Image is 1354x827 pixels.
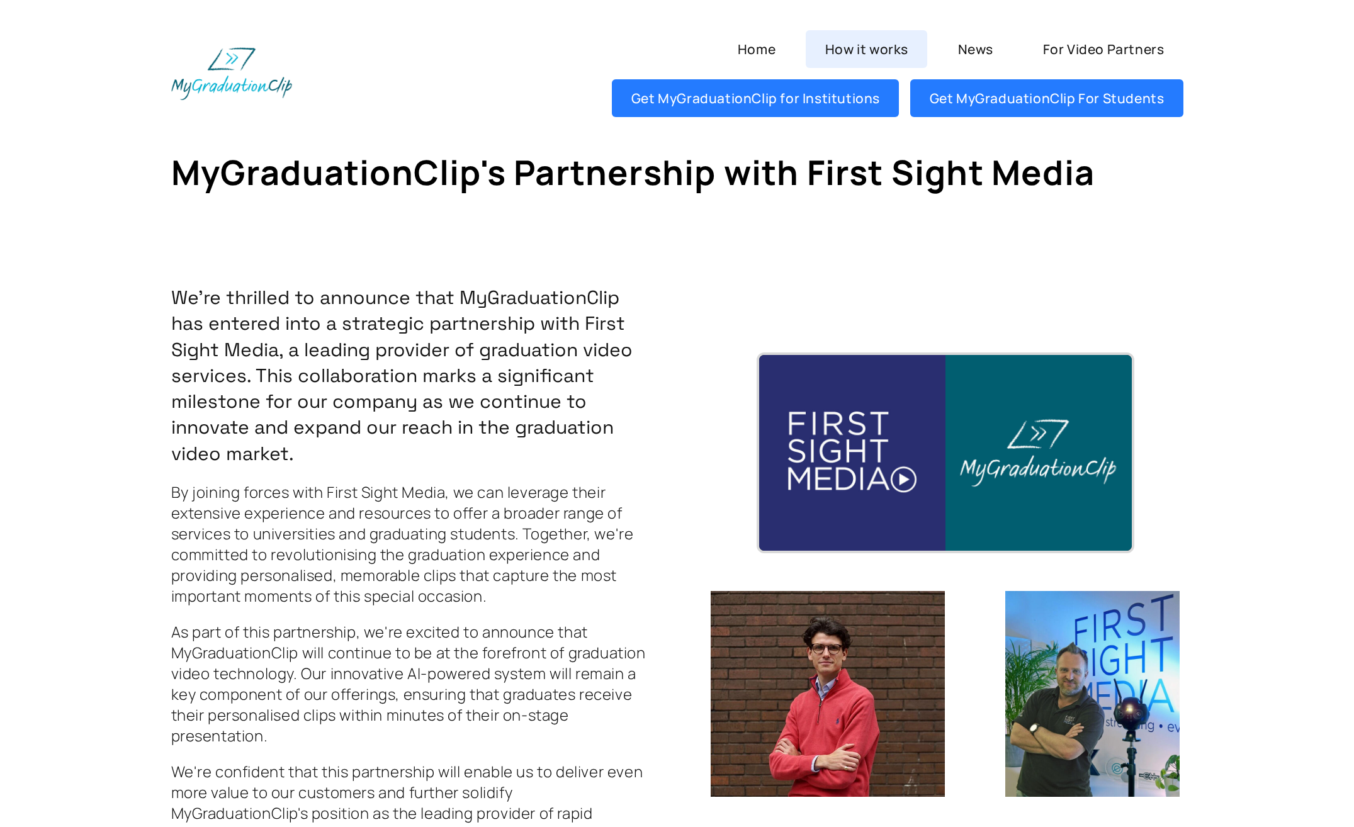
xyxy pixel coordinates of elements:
a: Get MyGraduationClip for Institutions [612,79,899,117]
a: News [939,30,1012,68]
a: Get MyGraduationClip For Students [910,79,1183,117]
a: How it works [806,30,927,68]
img: Matthew Hoare, Founder of MGC [711,591,945,797]
a: Home [718,30,794,68]
span: By joining forces with First Sight Media, we can leverage their extensive experience and resource... [171,481,648,606]
a: For Video Partners [1024,30,1183,68]
h1: MyGraduationClip's Partnership with First Sight Media [171,147,1184,198]
img: Richard Belcher, MD First Sight Media [1005,591,1180,797]
p: We're thrilled to announce that MyGraduationClip has entered into a strategic partnership with Fi... [171,284,647,466]
span: As part of this partnership, we're excited to announce that MyGraduationClip will continue to be ... [171,621,648,746]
